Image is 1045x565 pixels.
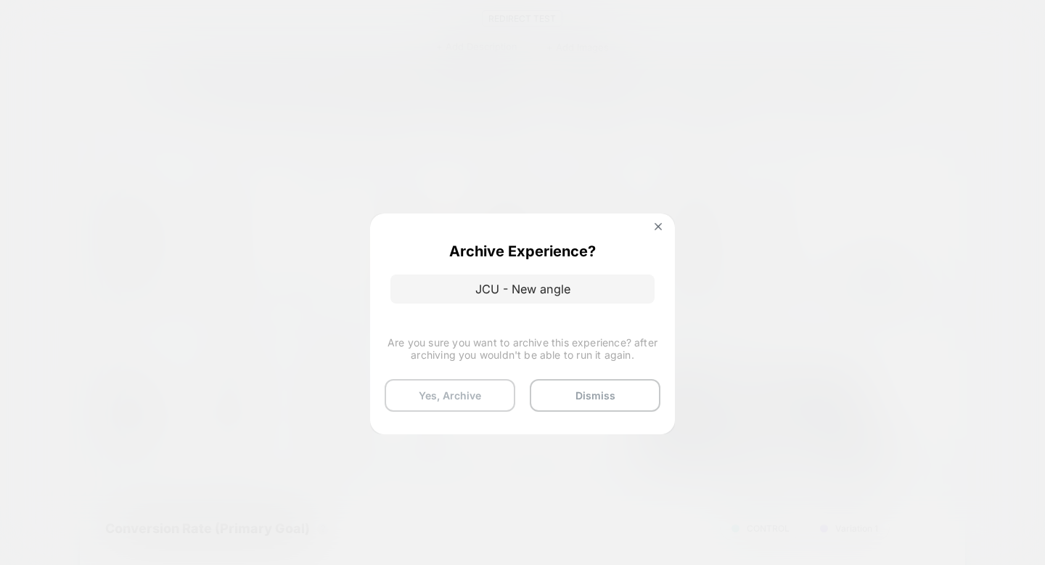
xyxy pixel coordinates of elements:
p: JCU - New angle [390,275,655,304]
p: Archive Experience? [449,243,596,260]
button: Yes, Archive [385,379,515,412]
span: Are you sure you want to archive this experience? after archiving you wouldn't be able to run it ... [385,336,660,361]
button: Dismiss [530,379,660,412]
img: close [655,223,662,230]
